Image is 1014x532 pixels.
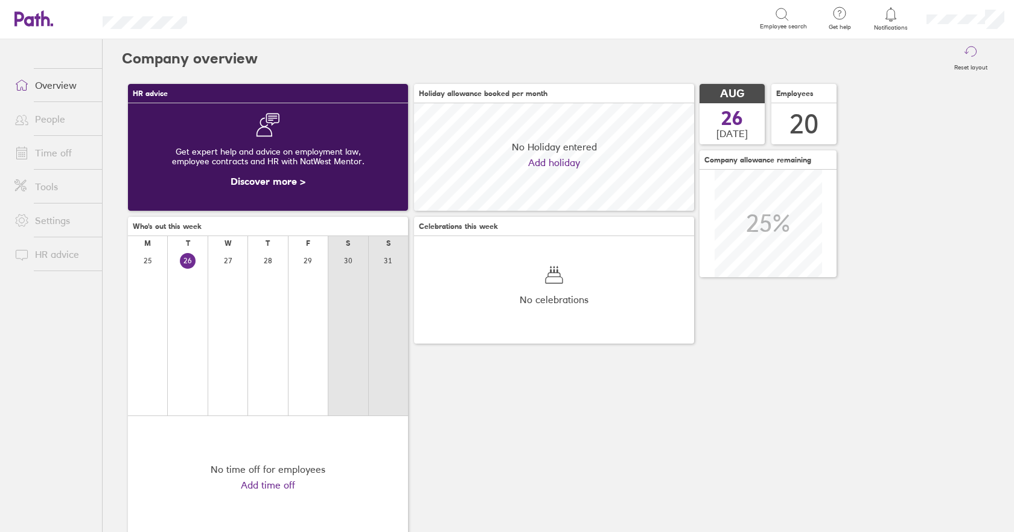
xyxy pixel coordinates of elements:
span: Company allowance remaining [704,156,811,164]
div: T [266,239,270,248]
button: Reset layout [947,39,995,78]
span: Who's out this week [133,222,202,231]
a: Time off [5,141,102,165]
div: M [144,239,151,248]
div: F [306,239,310,248]
span: Notifications [872,24,911,31]
a: Tools [5,175,102,199]
a: Add time off [241,479,295,490]
a: Notifications [872,6,911,31]
span: Employee search [760,23,807,30]
a: Add holiday [528,157,580,168]
a: People [5,107,102,131]
a: Overview [5,73,102,97]
h2: Company overview [122,39,258,78]
div: Get expert help and advice on employment law, employee contracts and HR with NatWest Mentor. [138,137,398,176]
a: Settings [5,208,102,232]
span: Celebrations this week [419,222,498,231]
span: Holiday allowance booked per month [419,89,547,98]
label: Reset layout [947,60,995,71]
span: [DATE] [716,128,748,139]
div: T [186,239,190,248]
div: No time off for employees [211,464,325,475]
span: No Holiday entered [512,141,597,152]
a: HR advice [5,242,102,266]
span: No celebrations [520,294,588,305]
span: Employees [776,89,814,98]
span: HR advice [133,89,168,98]
a: Discover more > [231,175,305,187]
div: 20 [789,109,818,139]
div: W [225,239,232,248]
span: AUG [720,88,744,100]
span: 26 [721,109,743,128]
div: S [346,239,350,248]
span: Get help [820,24,859,31]
div: S [386,239,391,248]
div: Search [220,13,250,24]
